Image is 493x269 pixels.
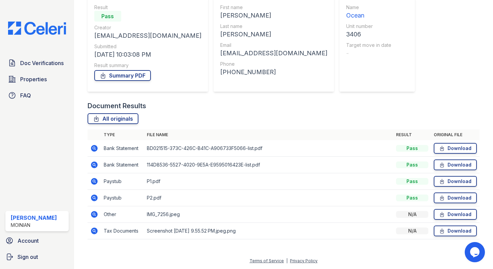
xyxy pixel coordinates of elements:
th: Original file [431,129,480,140]
div: Pass [396,178,428,185]
a: Sign out [3,250,71,264]
div: Pass [94,11,121,22]
div: [EMAIL_ADDRESS][DOMAIN_NAME] [220,49,327,58]
a: Download [434,159,477,170]
div: Phone [220,61,327,67]
div: [PERSON_NAME] [220,11,327,20]
a: Download [434,192,477,203]
a: Properties [5,72,69,86]
a: Download [434,176,477,187]
div: - [346,49,391,58]
a: Download [434,209,477,220]
td: Paystub [101,190,144,206]
td: Bank Statement [101,157,144,173]
img: CE_Logo_Blue-a8612792a0a2168367f1c8372b55b34899dd931a85d93a1a3d3e32e68fde9ad4.png [3,22,71,35]
a: FAQ [5,89,69,102]
td: 114D8536-5527-4020-9E5A-E9595016423E-list.pdf [144,157,393,173]
span: FAQ [20,91,31,99]
td: Screenshot [DATE] 9.55.52 PM.jpeg.png [144,223,393,239]
div: First name [220,4,327,11]
a: Name Ocean [346,4,391,20]
div: Result summary [94,62,201,69]
iframe: chat widget [465,242,486,262]
th: File name [144,129,393,140]
span: Sign out [18,253,38,261]
td: P1.pdf [144,173,393,190]
td: Paystub [101,173,144,190]
td: Tax Documents [101,223,144,239]
td: Bank Statement [101,140,144,157]
div: [PERSON_NAME] [11,214,57,222]
div: Last name [220,23,327,30]
a: Download [434,226,477,236]
div: [PERSON_NAME] [220,30,327,39]
th: Type [101,129,144,140]
div: Name [346,4,391,11]
div: Email [220,42,327,49]
span: Doc Verifications [20,59,64,67]
div: | [286,258,288,263]
div: N/A [396,211,428,218]
td: Other [101,206,144,223]
td: BD021515-373C-426C-B41C-A906733F5066-list.pdf [144,140,393,157]
a: Privacy Policy [290,258,318,263]
div: Pass [396,161,428,168]
div: 3406 [346,30,391,39]
span: Properties [20,75,47,83]
a: Terms of Service [250,258,284,263]
th: Result [393,129,431,140]
div: N/A [396,228,428,234]
div: [DATE] 10:03:08 PM [94,50,201,59]
div: Pass [396,195,428,201]
span: Account [18,237,39,245]
div: Document Results [88,101,146,111]
div: Result [94,4,201,11]
div: Creator [94,24,201,31]
div: Ocean [346,11,391,20]
a: Account [3,234,71,247]
div: Unit number [346,23,391,30]
div: Submitted [94,43,201,50]
a: All originals [88,113,138,124]
a: Download [434,143,477,154]
div: [PHONE_NUMBER] [220,67,327,77]
td: P2.pdf [144,190,393,206]
div: Target move in date [346,42,391,49]
a: Summary PDF [94,70,151,81]
div: Pass [396,145,428,152]
a: Doc Verifications [5,56,69,70]
div: [EMAIL_ADDRESS][DOMAIN_NAME] [94,31,201,40]
td: IMG_7256.jpeg [144,206,393,223]
div: Moinian [11,222,57,229]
